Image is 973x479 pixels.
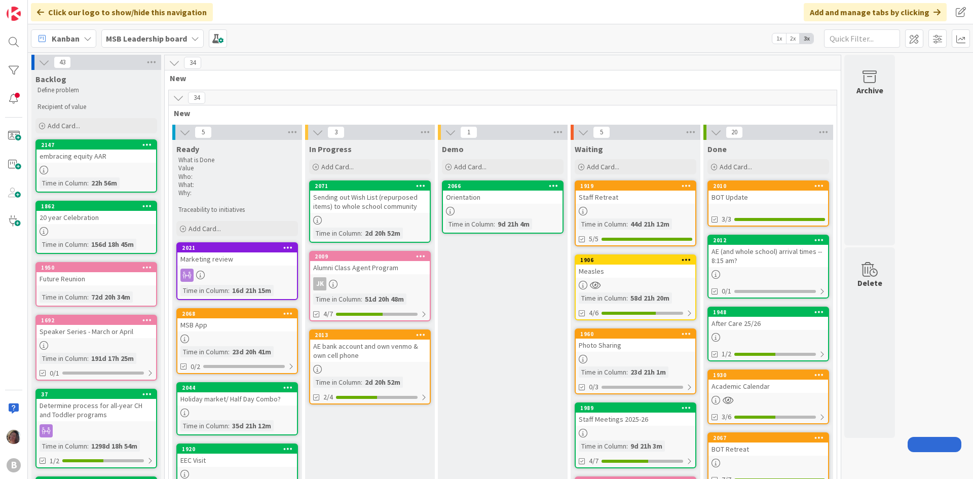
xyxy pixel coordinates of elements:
[35,201,157,254] a: 186220 year CelebrationTime in Column:156d 18h 45m
[170,73,828,83] span: New
[576,413,695,426] div: Staff Meetings 2025-26
[310,340,430,362] div: AE bank account and own venmo & own cell phone
[443,181,563,191] div: 2066
[89,291,133,303] div: 72d 20h 34m
[628,440,665,452] div: 9d 21h 3m
[310,261,430,274] div: Alumni Class Agent Program
[177,392,297,406] div: Holiday market/ Half Day Combo?
[177,309,297,331] div: 2068MSB App
[362,228,403,239] div: 2d 20h 52m
[87,353,89,364] span: :
[41,391,156,398] div: 37
[708,433,828,456] div: 2067BOT Retreat
[36,202,156,224] div: 186220 year Celebration
[40,291,87,303] div: Time in Column
[713,309,828,316] div: 1948
[36,325,156,338] div: Speaker Series - March or April
[174,108,824,118] span: New
[184,57,201,69] span: 34
[228,285,230,296] span: :
[593,126,610,138] span: 5
[580,330,695,338] div: 1960
[708,317,828,330] div: After Care 25/26
[40,440,87,452] div: Time in Column
[310,191,430,213] div: Sending out Wish List (repurposed items) to whole school community
[443,191,563,204] div: Orientation
[315,253,430,260] div: 2009
[38,103,155,111] p: Recipient of value
[362,377,403,388] div: 2d 20h 52m
[786,33,800,44] span: 2x
[176,382,298,435] a: 2044Holiday market/ Half Day Combo?Time in Column:35d 21h 12m
[36,140,156,163] div: 2147embracing equity AAR
[177,383,297,406] div: 2044Holiday market/ Half Day Combo?
[579,366,626,378] div: Time in Column
[824,29,900,48] input: Quick Filter...
[182,446,297,453] div: 1920
[446,218,494,230] div: Time in Column
[41,264,156,271] div: 1950
[106,33,187,44] b: MSB Leadership board
[708,380,828,393] div: Academic Calendar
[230,285,274,296] div: 16d 21h 15m
[576,255,695,278] div: 1906Measles
[315,331,430,339] div: 2013
[191,361,200,372] span: 0/2
[41,317,156,324] div: 1692
[589,382,598,392] span: 0/3
[454,162,486,171] span: Add Card...
[575,328,696,394] a: 1960Photo SharingTime in Column:23d 21h 1m0/3
[708,433,828,443] div: 2067
[310,330,430,362] div: 2013AE bank account and own venmo & own cell phone
[580,404,695,412] div: 1989
[580,256,695,264] div: 1906
[576,265,695,278] div: Measles
[178,164,296,172] p: Value
[720,162,752,171] span: Add Card...
[177,445,297,467] div: 1920EEC Visit
[442,144,464,154] span: Demo
[313,277,326,290] div: JK
[176,242,298,300] a: 2021Marketing reviewTime in Column:16d 21h 15m
[188,92,205,104] span: 34
[310,252,430,274] div: 2009Alumni Class Agent Program
[36,211,156,224] div: 20 year Celebration
[313,228,361,239] div: Time in Column
[361,228,362,239] span: :
[576,403,695,413] div: 1989
[35,74,66,84] span: Backlog
[180,420,228,431] div: Time in Column
[708,236,828,245] div: 2012
[579,292,626,304] div: Time in Column
[50,368,59,379] span: 0/1
[495,218,532,230] div: 9d 21h 4m
[87,239,89,250] span: :
[182,244,297,251] div: 2021
[309,251,431,321] a: 2009Alumni Class Agent ProgramJKTime in Column:51d 20h 48m4/7
[722,349,731,359] span: 1/2
[178,189,296,197] p: Why:
[36,263,156,285] div: 1950Future Reunion
[315,182,430,190] div: 2071
[576,329,695,339] div: 1960
[460,126,477,138] span: 1
[36,150,156,163] div: embracing equity AAR
[87,291,89,303] span: :
[707,370,829,424] a: 1930Academic Calendar3/6
[726,126,743,138] span: 20
[707,144,727,154] span: Done
[576,181,695,191] div: 1919
[180,285,228,296] div: Time in Column
[182,384,297,391] div: 2044
[708,371,828,380] div: 1930
[708,308,828,330] div: 1948After Care 25/26
[176,308,298,374] a: 2068MSB AppTime in Column:23d 20h 41m0/2
[230,420,274,431] div: 35d 21h 12m
[89,440,140,452] div: 1298d 18h 54m
[309,180,431,243] a: 2071Sending out Wish List (repurposed items) to whole school communityTime in Column:2d 20h 52m
[7,430,21,444] img: LS
[177,252,297,266] div: Marketing review
[189,224,221,233] span: Add Card...
[87,177,89,189] span: :
[579,218,626,230] div: Time in Column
